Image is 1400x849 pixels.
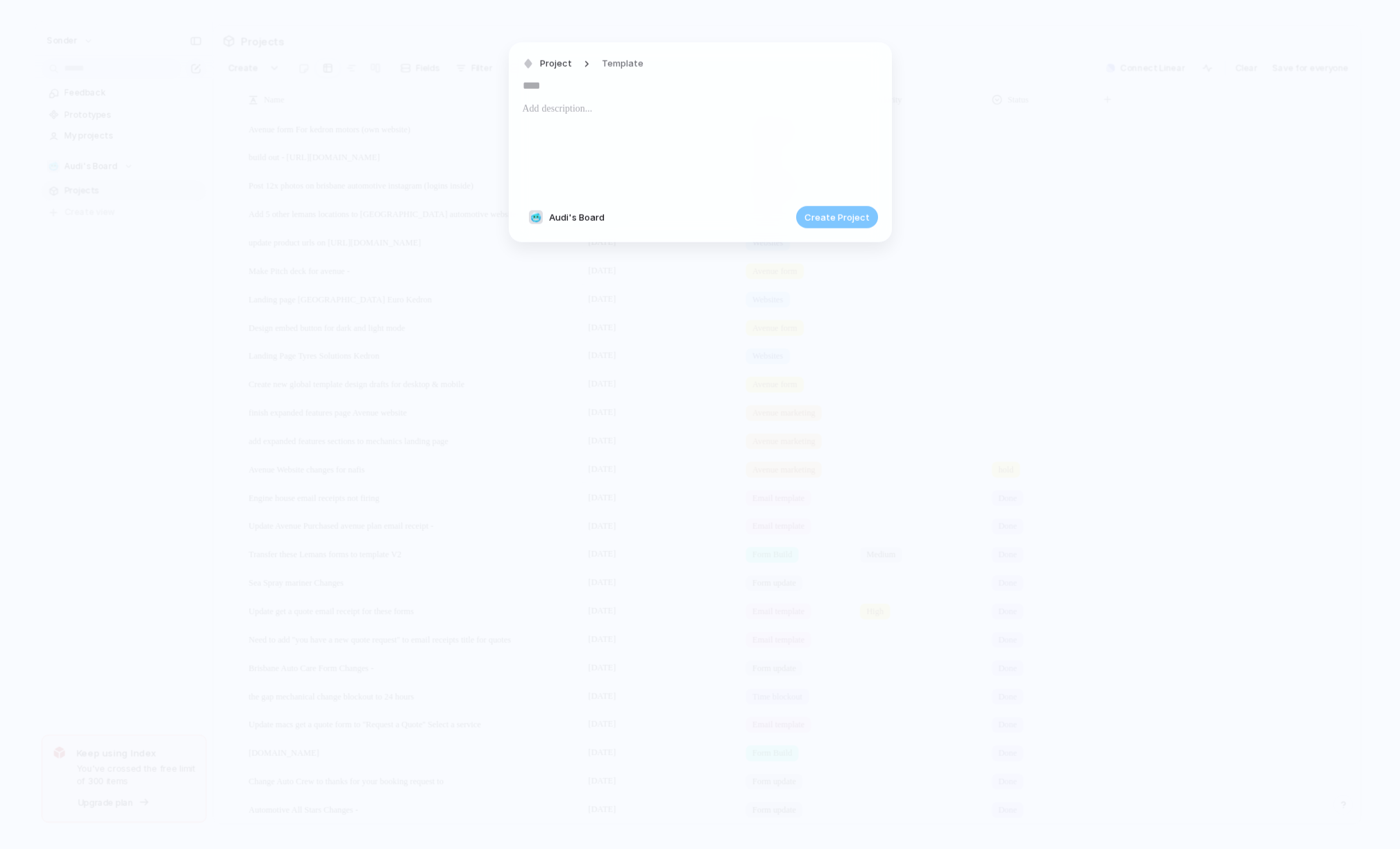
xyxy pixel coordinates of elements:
button: Project [519,54,576,74]
div: 🥶 [529,210,543,224]
button: Template [593,54,652,74]
span: Project [540,57,572,71]
span: Template [602,57,643,71]
span: Audi's Board [549,210,605,224]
